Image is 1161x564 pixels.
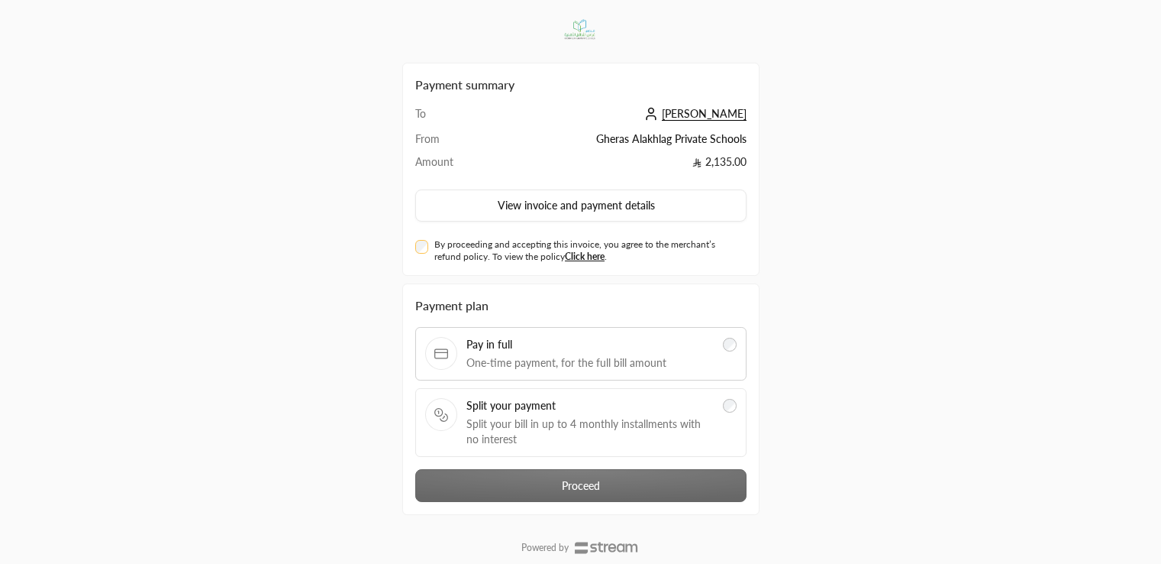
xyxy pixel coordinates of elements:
p: Powered by [521,542,569,554]
td: Gheras Alakhlag Private Schools [482,131,746,154]
img: Company Logo [556,9,605,50]
input: Split your paymentSplit your bill in up to 4 monthly installments with no interest [723,399,737,413]
a: Click here [565,251,605,262]
div: Payment plan [415,297,747,315]
a: [PERSON_NAME] [640,107,747,120]
td: Amount [415,154,482,177]
span: Split your payment [466,398,714,413]
span: Split your bill in up to 4 monthly installments with no interest [466,417,714,447]
td: To [415,106,482,131]
label: By proceeding and accepting this invoice, you agree to the merchant’s refund policy. To view the ... [434,238,740,263]
button: View invoice and payment details [415,190,747,222]
span: One-time payment, for the full bill amount [466,355,714,371]
span: Pay in full [466,337,714,352]
h2: Payment summary [415,76,747,94]
td: 2,135.00 [482,154,746,177]
td: From [415,131,482,154]
span: [PERSON_NAME] [662,107,747,121]
input: Pay in fullOne-time payment, for the full bill amount [723,338,737,352]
